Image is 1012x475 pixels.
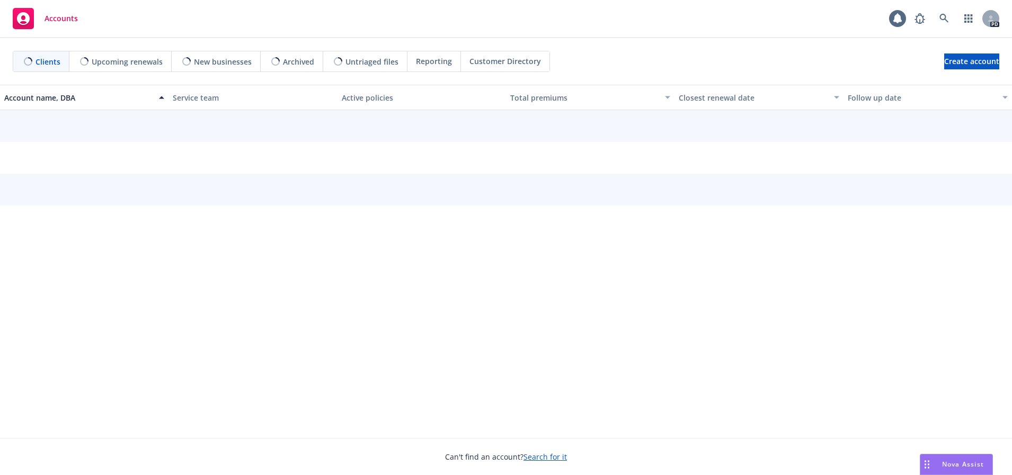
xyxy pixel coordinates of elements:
[92,56,163,67] span: Upcoming renewals
[168,85,337,110] button: Service team
[194,56,252,67] span: New businesses
[8,4,82,33] a: Accounts
[844,85,1012,110] button: Follow up date
[4,92,153,103] div: Account name, DBA
[942,460,984,469] span: Nova Assist
[523,452,567,462] a: Search for it
[909,8,930,29] a: Report a Bug
[958,8,979,29] a: Switch app
[342,92,502,103] div: Active policies
[674,85,843,110] button: Closest renewal date
[679,92,827,103] div: Closest renewal date
[506,85,674,110] button: Total premiums
[445,451,567,462] span: Can't find an account?
[469,56,541,67] span: Customer Directory
[45,14,78,23] span: Accounts
[944,53,999,69] a: Create account
[173,92,333,103] div: Service team
[338,85,506,110] button: Active policies
[416,56,452,67] span: Reporting
[934,8,955,29] a: Search
[345,56,398,67] span: Untriaged files
[920,454,934,474] div: Drag to move
[283,56,314,67] span: Archived
[35,56,60,67] span: Clients
[944,51,999,71] span: Create account
[920,454,993,475] button: Nova Assist
[510,92,659,103] div: Total premiums
[848,92,996,103] div: Follow up date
